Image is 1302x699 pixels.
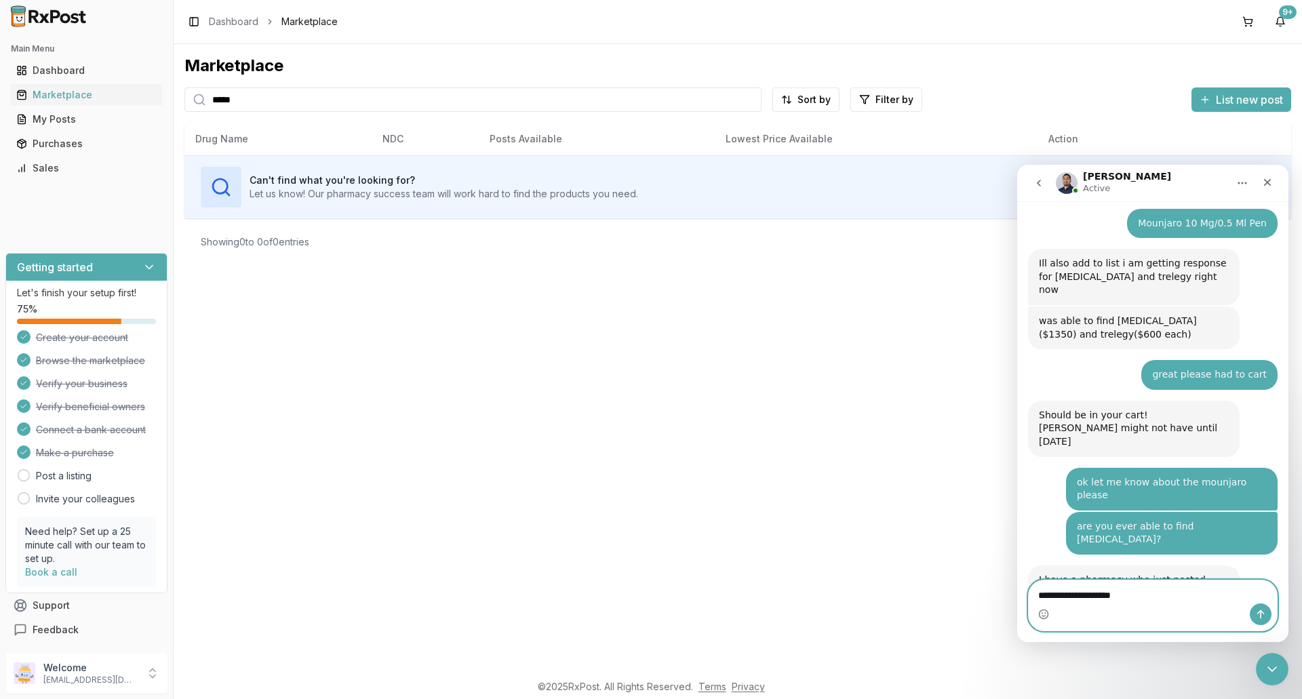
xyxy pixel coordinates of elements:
div: Dashboard [16,64,157,77]
h3: Getting started [17,259,93,275]
th: NDC [372,123,479,155]
button: Dashboard [5,60,167,81]
button: Sort by [772,87,840,112]
button: Purchases [5,133,167,155]
a: List new post [1191,94,1291,108]
button: Feedback [5,618,167,642]
span: Make a purchase [36,446,114,460]
button: List new post [1191,87,1291,112]
a: My Posts [11,107,162,132]
span: Sort by [797,93,831,106]
a: Purchases [11,132,162,156]
span: Filter by [875,93,913,106]
iframe: Intercom live chat [1017,165,1288,642]
th: Drug Name [184,123,372,155]
a: Dashboard [11,58,162,83]
span: Connect a bank account [36,423,146,437]
p: Need help? Set up a 25 minute call with our team to set up. [25,525,148,565]
p: Welcome [43,661,138,675]
iframe: Intercom live chat [1256,653,1288,685]
a: Marketplace [11,83,162,107]
th: Action [1038,123,1291,155]
button: Marketplace [5,84,167,106]
a: Sales [11,156,162,180]
div: Showing 0 to 0 of 0 entries [201,235,309,249]
span: 75 % [17,302,37,316]
img: RxPost Logo [5,5,92,27]
button: Sales [5,157,167,179]
div: Marketplace [16,88,157,102]
nav: breadcrumb [209,15,338,28]
p: [EMAIL_ADDRESS][DOMAIN_NAME] [43,675,138,685]
a: Privacy [732,681,765,692]
button: 9+ [1269,11,1291,33]
a: Terms [698,681,726,692]
span: Verify your business [36,377,127,391]
button: My Posts [5,108,167,130]
span: Feedback [33,623,79,637]
div: Marketplace [184,55,1291,77]
span: Browse the marketplace [36,354,145,367]
span: Create your account [36,331,128,344]
th: Posts Available [479,123,715,155]
div: 9+ [1279,5,1297,19]
h2: Main Menu [11,43,162,54]
div: Sales [16,161,157,175]
span: List new post [1216,92,1283,108]
button: Support [5,593,167,618]
h3: Can't find what you're looking for? [250,174,638,187]
a: Book a call [25,566,77,578]
a: Dashboard [209,15,258,28]
a: Post a listing [36,469,92,483]
button: Filter by [850,87,922,112]
a: Invite your colleagues [36,492,135,506]
th: Lowest Price Available [715,123,1038,155]
p: Let's finish your setup first! [17,286,156,300]
p: Let us know! Our pharmacy success team will work hard to find the products you need. [250,187,638,201]
span: Marketplace [281,15,338,28]
span: Verify beneficial owners [36,400,145,414]
div: My Posts [16,113,157,126]
img: User avatar [14,662,35,684]
div: Purchases [16,137,157,151]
